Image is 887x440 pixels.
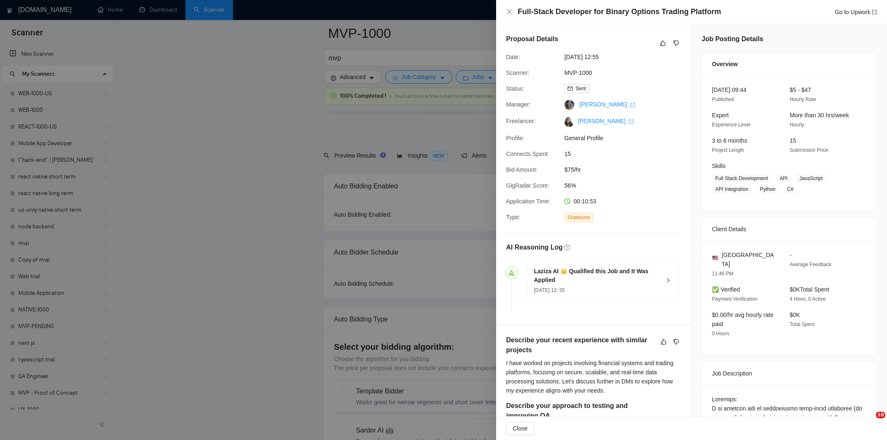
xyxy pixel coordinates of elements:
[573,198,596,205] span: 00:10:53
[564,213,593,222] span: Outbound
[518,7,721,17] h4: Full-Stack Developer for Binary Options Trading Platform
[630,102,635,107] span: export
[506,166,538,173] span: Bid Amount:
[576,86,586,91] span: Sent
[506,69,529,76] span: Scanner:
[660,40,666,47] span: like
[712,286,740,293] span: ✅ Verified
[712,59,738,69] span: Overview
[790,122,804,128] span: Hourly
[859,412,879,432] iframe: Intercom live chat
[506,54,520,60] span: Date:
[790,96,816,102] span: Hourly Rate
[712,174,771,183] span: Full Stack Development
[790,147,828,153] span: Submission Price
[564,245,570,250] span: question-circle
[506,242,563,252] h5: AI Reasoning Log
[712,311,773,327] span: $0.00/hr avg hourly rate paid
[712,112,729,119] span: Expert
[790,296,826,302] span: 4 Hires, 0 Active
[776,174,791,183] span: API
[790,112,849,119] span: More than 30 hrs/week
[712,87,746,93] span: [DATE] 09:44
[506,422,534,435] button: Close
[712,331,729,336] span: 0 Hours
[534,267,661,284] h5: Laziza AI 👑 Qualified this Job and It Was Applied
[564,52,689,62] span: [DATE] 12:55
[796,174,826,183] span: JavaScript
[506,151,549,157] span: Connects Spent:
[790,286,829,293] span: $0K Total Spent
[712,163,726,169] span: Skills
[790,137,796,144] span: 15
[509,270,514,276] span: send
[673,40,679,47] span: dislike
[712,218,867,240] div: Client Details
[712,96,734,102] span: Published
[506,335,655,355] h5: Describe your recent experience with similar projects
[659,337,669,347] button: like
[564,133,689,143] span: General Profile
[790,262,832,267] span: Average Feedback
[712,362,867,385] div: Job Description
[506,214,520,220] span: Type:
[568,86,573,91] span: mail
[513,424,528,433] span: Close
[790,321,815,327] span: Total Spent
[506,198,551,205] span: Application Time:
[506,135,524,141] span: Profile:
[506,101,531,108] span: Manager:
[629,119,634,124] span: export
[835,9,877,15] a: Go to Upworkexport
[564,149,689,158] span: 15
[671,337,681,347] button: dislike
[506,118,536,124] span: Freelancer:
[784,185,797,194] span: C#
[506,401,655,421] h5: Describe your approach to testing and improving QA
[790,252,792,258] span: -
[661,339,667,345] span: like
[506,182,549,189] span: GigRadar Score:
[579,101,635,108] a: [PERSON_NAME] export
[666,278,671,283] span: right
[506,8,513,15] span: close
[564,117,574,127] img: c1tVSLj7g2lWAUoP0SlF5Uc3sF-mX_5oUy1bpRwdjeJdaqr6fmgyBSaHQw-pkKnEHN
[564,181,689,190] span: 56%
[671,38,681,48] button: dislike
[564,165,689,174] span: $75/hr
[712,147,744,153] span: Project Length
[506,8,513,15] button: Close
[506,358,681,395] div: I have worked on projects involving financial systems and trading platforms, focusing on secure, ...
[658,38,668,48] button: like
[712,122,750,128] span: Experience Level
[876,412,885,418] span: 10
[702,34,763,44] h5: Job Posting Details
[872,10,877,15] span: export
[756,185,778,194] span: Python
[564,198,570,204] span: clock-circle
[534,287,565,293] span: [DATE] 12: 55
[564,68,689,77] span: MVP-1000
[712,271,733,277] span: 11:46 PM
[578,118,634,124] a: [PERSON_NAME] export
[712,185,751,194] span: API Integration
[790,311,800,318] span: $0K
[712,255,718,261] img: 🇺🇸
[790,87,811,93] span: $5 - $47
[712,296,757,302] span: Payment Verification
[712,137,747,144] span: 3 to 6 months
[506,85,524,92] span: Status:
[721,250,776,269] span: [GEOGRAPHIC_DATA]
[506,34,558,44] h5: Proposal Details
[673,339,679,345] span: dislike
